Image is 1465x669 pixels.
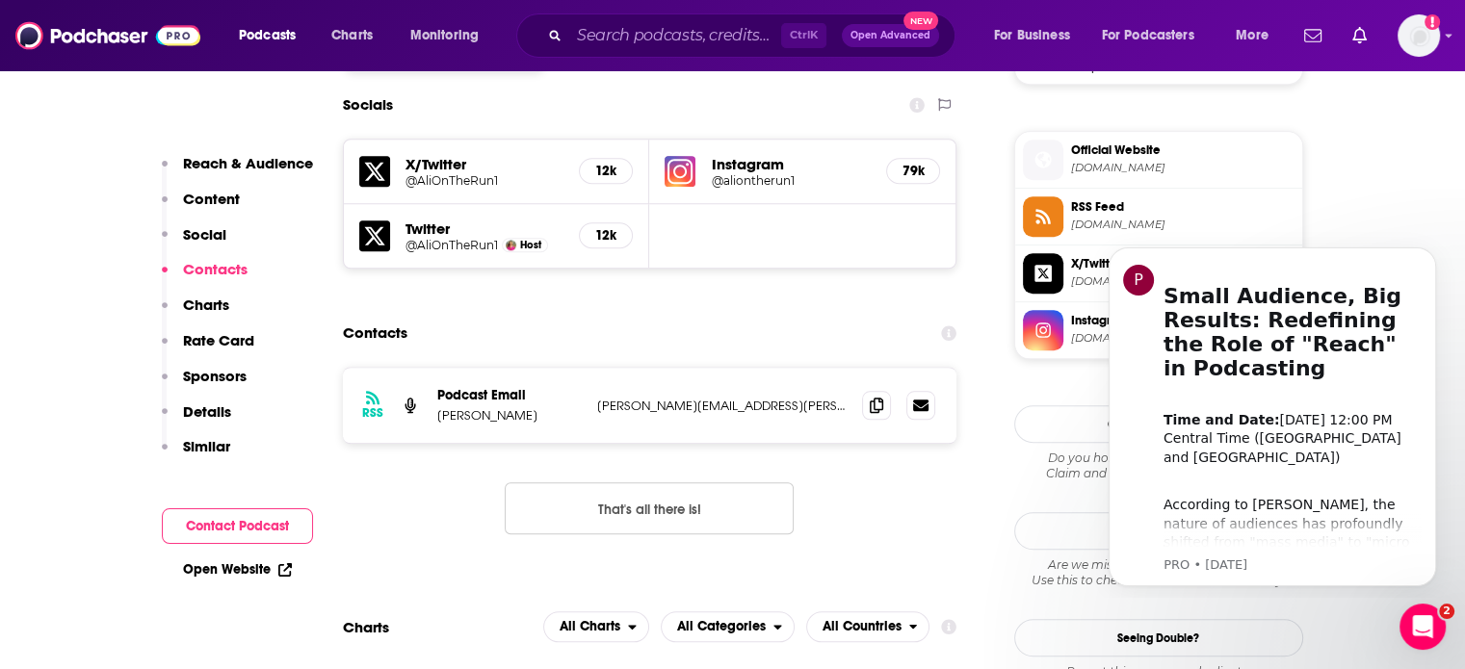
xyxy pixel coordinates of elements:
[397,20,504,51] button: open menu
[183,437,230,455] p: Similar
[505,482,794,534] button: Nothing here.
[665,156,695,187] img: iconImage
[850,31,930,40] span: Open Advanced
[1080,230,1465,598] iframe: Intercom notifications message
[1071,142,1295,159] span: Official Website
[183,190,240,208] p: Content
[1014,450,1303,481] div: Claim and edit this page to your liking.
[1071,274,1295,289] span: twitter.com/AliOnTheRun1
[543,611,649,642] h2: Platforms
[1398,14,1440,57] button: Show profile menu
[162,154,313,190] button: Reach & Audience
[1398,14,1440,57] span: Logged in as smeizlik
[183,154,313,172] p: Reach & Audience
[1398,14,1440,57] img: User Profile
[595,163,616,179] h5: 12k
[405,173,564,188] a: @AliOnTheRun1
[711,173,871,188] a: @aliontherun1
[1071,331,1295,346] span: instagram.com/aliontherun1
[1089,20,1222,51] button: open menu
[319,20,384,51] a: Charts
[183,260,248,278] p: Contacts
[15,17,200,54] img: Podchaser - Follow, Share and Rate Podcasts
[343,315,407,351] h2: Contacts
[1014,405,1303,443] button: Claim This Podcast
[1014,619,1303,656] a: Seeing Double?
[405,219,564,238] h5: Twitter
[183,367,247,385] p: Sponsors
[677,620,766,633] span: All Categories
[1222,20,1293,51] button: open menu
[162,402,231,438] button: Details
[1023,253,1295,294] a: X/Twitter[DOMAIN_NAME][URL]
[437,387,582,403] p: Podcast Email
[560,620,620,633] span: All Charts
[1296,19,1329,52] a: Show notifications dropdown
[162,367,247,402] button: Sponsors
[343,618,389,636] h2: Charts
[183,561,292,578] a: Open Website
[1439,604,1454,619] span: 2
[405,155,564,173] h5: X/Twitter
[569,20,781,51] input: Search podcasts, credits, & more...
[806,611,930,642] h2: Countries
[1071,255,1295,272] span: X/Twitter
[994,22,1070,49] span: For Business
[1345,19,1374,52] a: Show notifications dropdown
[162,296,229,331] button: Charts
[1071,198,1295,216] span: RSS Feed
[506,240,516,250] img: Ali Feller
[183,296,229,314] p: Charts
[597,398,848,414] p: [PERSON_NAME][EMAIL_ADDRESS][PERSON_NAME][DOMAIN_NAME]
[1400,604,1446,650] iframe: Intercom live chat
[183,402,231,421] p: Details
[1071,218,1295,232] span: aliontherunshow.libsyn.com
[183,331,254,349] p: Rate Card
[162,260,248,296] button: Contacts
[162,331,254,367] button: Rate Card
[405,238,498,252] a: @AliOnTheRun1
[362,405,383,421] h3: RSS
[543,611,649,642] button: open menu
[1014,512,1303,550] button: Refresh Feed
[661,611,795,642] h2: Categories
[981,20,1094,51] button: open menu
[595,227,616,244] h5: 12k
[1014,557,1303,588] div: Are we missing an episode or update? Use this to check the RSS feed immediately.
[1023,196,1295,237] a: RSS Feed[DOMAIN_NAME]
[225,20,321,51] button: open menu
[331,22,373,49] span: Charts
[903,163,924,179] h5: 79k
[842,24,939,47] button: Open AdvancedNew
[1014,450,1303,466] span: Do you host or manage this podcast?
[1071,161,1295,175] span: aliontherunblog.com
[903,12,938,30] span: New
[183,225,226,244] p: Social
[823,620,902,633] span: All Countries
[1023,310,1295,350] a: Instagram[DOMAIN_NAME][URL]
[239,22,296,49] span: Podcasts
[1236,22,1269,49] span: More
[437,407,582,424] p: [PERSON_NAME]
[162,225,226,261] button: Social
[661,611,795,642] button: open menu
[410,22,479,49] span: Monitoring
[520,239,541,251] span: Host
[1071,312,1295,329] span: Instagram
[162,508,313,544] button: Contact Podcast
[806,611,930,642] button: open menu
[1425,14,1440,30] svg: Add a profile image
[343,87,393,123] h2: Socials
